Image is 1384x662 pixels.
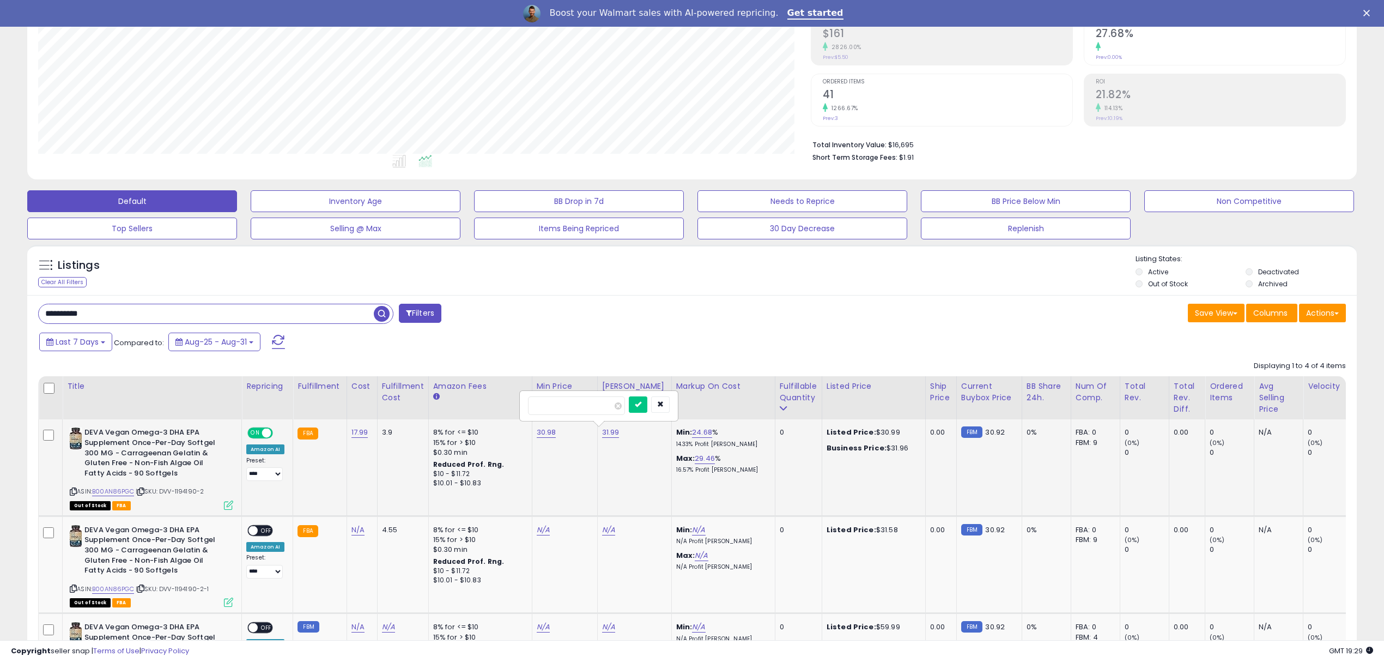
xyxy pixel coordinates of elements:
div: 0 [780,622,814,632]
div: seller snap | | [11,646,189,657]
div: 0% [1027,525,1063,535]
a: 30.98 [537,427,556,438]
div: 0 [1210,448,1254,458]
button: Replenish [921,218,1131,239]
a: N/A [692,622,705,633]
small: Amazon Fees. [433,392,440,402]
b: Reduced Prof. Rng. [433,460,505,469]
div: Fulfillment [298,381,342,392]
label: Out of Stock [1148,279,1188,288]
b: Listed Price: [827,525,876,535]
b: Business Price: [827,443,887,453]
span: Compared to: [114,338,164,348]
div: 0% [1027,622,1063,632]
img: 51pJJzdogwL._SL40_.jpg [70,622,82,644]
div: 0 [1308,545,1352,555]
a: 17.99 [351,427,368,438]
div: ASIN: [70,525,233,606]
div: N/A [1259,622,1295,632]
div: Min Price [537,381,593,392]
div: Preset: [246,457,284,482]
span: 30.92 [985,525,1005,535]
a: B00AN86PGC [92,487,134,496]
div: 0 [1125,622,1169,632]
span: 2025-09-8 19:29 GMT [1329,646,1373,656]
span: All listings that are currently out of stock and unavailable for purchase on Amazon [70,598,111,607]
div: FBM: 9 [1076,535,1112,545]
button: Aug-25 - Aug-31 [168,333,260,351]
div: ASIN: [70,428,233,508]
div: $10.01 - $10.83 [433,479,524,488]
div: Boost your Walmart sales with AI-powered repricing. [549,8,778,19]
a: N/A [382,622,395,633]
div: Ordered Items [1210,381,1249,404]
div: 0.00 [1174,525,1197,535]
a: 29.46 [695,453,715,464]
small: FBM [961,524,982,535]
strong: Copyright [11,646,51,656]
div: $30.99 [827,428,917,437]
div: 0 [780,428,814,437]
span: ON [248,429,262,438]
div: Markup on Cost [676,381,770,392]
img: Profile image for Adrian [523,5,541,22]
a: N/A [351,525,365,535]
button: Items Being Repriced [474,218,684,239]
div: 15% for > $10 [433,535,524,545]
div: 0 [1210,545,1254,555]
small: (0%) [1210,535,1225,544]
a: Get started [787,8,843,20]
div: $0.30 min [433,545,524,555]
button: Last 7 Days [39,333,112,351]
span: Aug-25 - Aug-31 [185,336,247,347]
img: 51pJJzdogwL._SL40_.jpg [70,525,82,547]
button: Filters [399,304,441,323]
span: ROI [1096,79,1345,85]
div: 0.00 [1174,428,1197,437]
button: Non Competitive [1144,190,1354,212]
div: Current Buybox Price [961,381,1017,404]
div: 3.9 [382,428,420,437]
div: 8% for <= $10 [433,525,524,535]
small: (0%) [1308,535,1323,544]
div: 8% for <= $10 [433,622,524,632]
b: DEVA Vegan Omega-3 DHA EPA Supplement Once-Per-Day Softgel 300 MG - Carrageenan Gelatin & Gluten ... [84,525,217,579]
div: Avg Selling Price [1259,381,1298,415]
div: % [676,454,767,474]
p: 14.33% Profit [PERSON_NAME] [676,441,767,448]
div: Close [1363,10,1374,16]
span: Last 7 Days [56,336,99,347]
div: 0% [1027,428,1063,437]
li: $16,695 [812,137,1338,151]
b: Reduced Prof. Rng. [433,557,505,566]
h5: Listings [58,258,100,273]
b: Min: [676,427,693,437]
div: $10 - $11.72 [433,567,524,576]
div: $0.30 min [433,448,524,458]
button: BB Price Below Min [921,190,1131,212]
div: Repricing [246,381,288,392]
div: 0 [1125,545,1169,555]
small: (0%) [1125,535,1140,544]
small: Prev: 0.00% [1096,54,1122,61]
div: Total Rev. Diff. [1174,381,1200,415]
div: 0.00 [930,525,948,535]
button: Columns [1246,304,1297,322]
div: Num of Comp. [1076,381,1115,404]
div: Fulfillment Cost [382,381,424,404]
div: 0.00 [1174,622,1197,632]
b: Listed Price: [827,427,876,437]
small: (0%) [1210,438,1225,447]
small: FBA [298,525,318,537]
small: FBM [298,621,319,633]
button: Save View [1188,304,1245,322]
p: Listing States: [1136,254,1357,264]
div: 8% for <= $10 [433,428,524,437]
span: Columns [1253,308,1288,318]
div: 0 [1125,428,1169,437]
div: $10 - $11.72 [433,470,524,479]
button: Needs to Reprice [697,190,907,212]
div: $59.99 [827,622,917,632]
small: Prev: 10.19% [1096,115,1122,122]
div: Ship Price [930,381,952,404]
